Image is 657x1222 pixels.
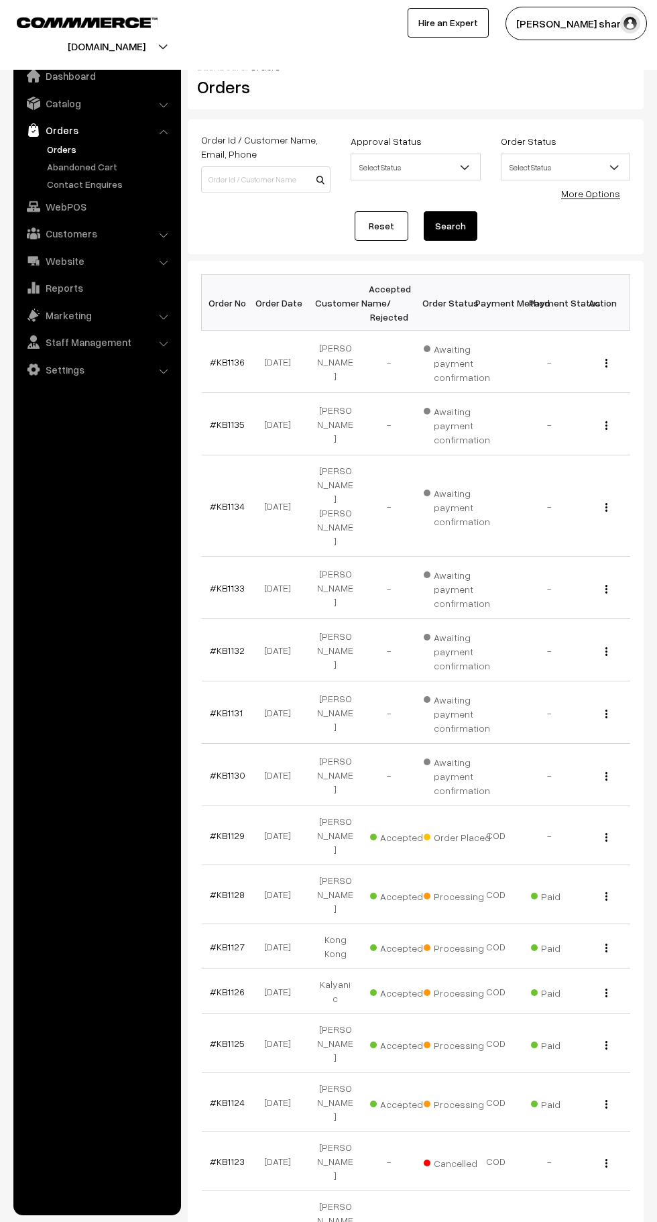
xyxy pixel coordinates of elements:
[197,76,329,97] h2: Orders
[210,1156,245,1167] a: #KB1123
[501,134,556,148] label: Order Status
[202,275,255,331] th: Order No
[201,133,331,161] label: Order Id / Customer Name, Email, Phone
[605,989,607,997] img: Menu
[370,827,437,844] span: Accepted
[605,359,607,368] img: Menu
[605,585,607,594] img: Menu
[424,339,491,384] span: Awaiting payment confirmation
[370,938,437,955] span: Accepted
[424,983,491,1000] span: Processing
[531,886,598,903] span: Paid
[255,806,308,865] td: [DATE]
[255,1132,308,1191] td: [DATE]
[424,752,491,797] span: Awaiting payment confirmation
[255,1014,308,1073] td: [DATE]
[17,118,176,142] a: Orders
[44,160,176,174] a: Abandoned Cart
[308,969,362,1014] td: Kalyani c
[523,619,577,681] td: -
[255,331,308,393] td: [DATE]
[501,156,630,179] span: Select Status
[255,619,308,681] td: [DATE]
[362,744,416,806] td: -
[523,1132,577,1191] td: -
[523,331,577,393] td: -
[424,938,491,955] span: Processing
[255,744,308,806] td: [DATE]
[210,419,245,430] a: #KB1135
[308,557,362,619] td: [PERSON_NAME]
[370,886,437,903] span: Accepted
[308,924,362,969] td: Kong Kong
[255,275,308,331] th: Order Date
[351,134,422,148] label: Approval Status
[308,744,362,806] td: [PERSON_NAME]
[505,7,647,40] button: [PERSON_NAME] sharm…
[605,892,607,901] img: Menu
[17,64,176,88] a: Dashboard
[255,865,308,924] td: [DATE]
[210,582,245,594] a: #KB1133
[577,275,630,331] th: Action
[501,154,630,180] span: Select Status
[21,30,192,63] button: [DOMAIN_NAME]
[370,1035,437,1052] span: Accepted
[424,1094,491,1111] span: Processing
[210,889,245,900] a: #KB1128
[424,1035,491,1052] span: Processing
[362,681,416,744] td: -
[308,619,362,681] td: [PERSON_NAME]
[44,177,176,191] a: Contact Enquires
[605,710,607,718] img: Menu
[17,276,176,300] a: Reports
[605,503,607,512] img: Menu
[424,1153,491,1170] span: Cancelled
[17,13,134,30] a: COMMMERCE
[308,1132,362,1191] td: [PERSON_NAME]
[531,1035,598,1052] span: Paid
[351,154,480,180] span: Select Status
[424,483,491,529] span: Awaiting payment confirmation
[355,211,408,241] a: Reset
[17,221,176,245] a: Customers
[424,689,491,735] span: Awaiting payment confirmation
[561,188,620,199] a: More Options
[523,806,577,865] td: -
[362,1132,416,1191] td: -
[469,865,523,924] td: COD
[17,249,176,273] a: Website
[605,772,607,781] img: Menu
[255,969,308,1014] td: [DATE]
[523,393,577,455] td: -
[255,924,308,969] td: [DATE]
[308,275,362,331] th: Customer Name
[370,983,437,1000] span: Accepted
[469,806,523,865] td: COD
[469,275,523,331] th: Payment Method
[370,1094,437,1111] span: Accepted
[523,681,577,744] td: -
[17,91,176,115] a: Catalog
[308,1073,362,1132] td: [PERSON_NAME]
[210,707,243,718] a: #KB1131
[210,500,245,512] a: #KB1134
[362,619,416,681] td: -
[210,941,245,952] a: #KB1127
[351,156,479,179] span: Select Status
[605,833,607,842] img: Menu
[605,1041,607,1050] img: Menu
[424,886,491,903] span: Processing
[424,401,491,447] span: Awaiting payment confirmation
[469,969,523,1014] td: COD
[362,393,416,455] td: -
[308,806,362,865] td: [PERSON_NAME]
[255,681,308,744] td: [DATE]
[424,565,491,610] span: Awaiting payment confirmation
[308,331,362,393] td: [PERSON_NAME]
[308,1014,362,1073] td: [PERSON_NAME]
[17,330,176,354] a: Staff Management
[469,1014,523,1073] td: COD
[308,865,362,924] td: [PERSON_NAME]
[416,275,469,331] th: Order Status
